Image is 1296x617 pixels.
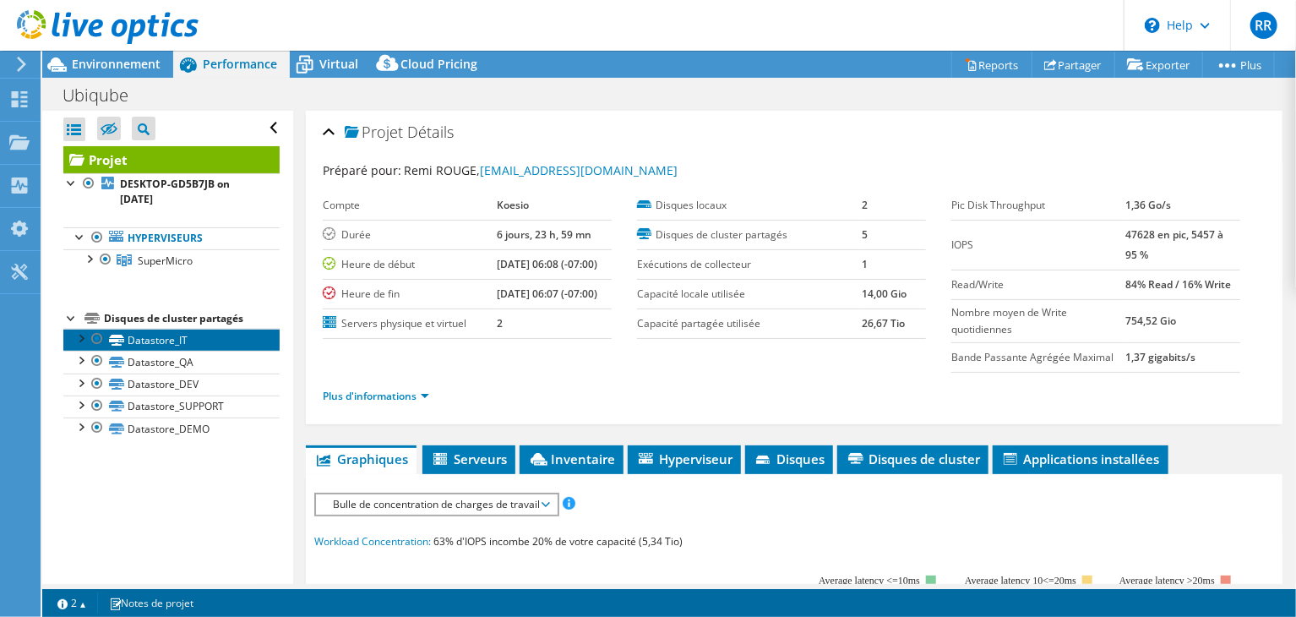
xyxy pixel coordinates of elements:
[863,287,907,301] b: 14,00 Gio
[323,227,497,243] label: Durée
[497,287,597,301] b: [DATE] 06:07 (-07:00)
[636,450,732,467] span: Hyperviseur
[497,198,529,212] b: Koesio
[819,575,920,587] tspan: Average latency <=10ms
[951,276,1125,293] label: Read/Write
[497,316,503,330] b: 2
[63,227,280,249] a: Hyperviseurs
[404,162,678,178] span: Remi ROUGE,
[951,237,1125,254] label: IOPS
[319,56,358,72] span: Virtual
[345,124,403,141] span: Projet
[407,122,454,142] span: Détails
[46,592,98,614] a: 2
[480,162,678,178] a: [EMAIL_ADDRESS][DOMAIN_NAME]
[63,351,280,373] a: Datastore_QA
[1202,52,1275,78] a: Plus
[63,418,280,440] a: Datastore_DEMO
[431,450,507,467] span: Serveurs
[1001,450,1160,467] span: Applications installées
[400,56,477,72] span: Cloud Pricing
[637,197,863,214] label: Disques locaux
[863,227,869,242] b: 5
[104,308,280,329] div: Disques de cluster partagés
[863,198,869,212] b: 2
[433,534,683,549] span: 63% d'IOPS incombe 20% de votre capacité (5,34 Tio)
[323,162,401,178] label: Préparé pour:
[203,56,277,72] span: Performance
[1125,314,1176,328] b: 754,52 Gio
[314,450,408,467] span: Graphiques
[323,197,497,214] label: Compte
[951,304,1125,338] label: Nombre moyen de Write quotidiennes
[55,86,155,105] h1: Ubiqube
[754,450,825,467] span: Disques
[138,254,193,268] span: SuperMicro
[63,396,280,418] a: Datastore_SUPPORT
[1125,350,1195,364] b: 1,37 gigabits/s
[1119,575,1215,587] text: Average latency >20ms
[97,592,205,614] a: Notes de projet
[72,56,161,72] span: Environnement
[63,249,280,271] a: SuperMicro
[951,349,1125,366] label: Bande Passante Agrégée Maximal
[63,146,280,173] a: Projet
[951,197,1125,214] label: Pic Disk Throughput
[324,494,548,515] span: Bulle de concentration de charges de travail
[863,257,869,271] b: 1
[528,450,615,467] span: Inventaire
[63,173,280,210] a: DESKTOP-GD5B7JB on [DATE]
[637,256,863,273] label: Exécutions de collecteur
[1032,52,1115,78] a: Partager
[63,374,280,396] a: Datastore_DEV
[1114,52,1203,78] a: Exporter
[951,52,1032,78] a: Reports
[323,315,497,332] label: Servers physique et virtuel
[323,389,429,403] a: Plus d'informations
[965,575,1076,587] tspan: Average latency 10<=20ms
[1250,12,1277,39] span: RR
[497,227,591,242] b: 6 jours, 23 h, 59 mn
[323,286,497,303] label: Heure de fin
[314,534,431,549] span: Workload Concentration:
[323,256,497,273] label: Heure de début
[1125,198,1171,212] b: 1,36 Go/s
[863,316,906,330] b: 26,67 Tio
[1125,277,1231,292] b: 84% Read / 16% Write
[637,315,863,332] label: Capacité partagée utilisée
[497,257,597,271] b: [DATE] 06:08 (-07:00)
[63,329,280,351] a: Datastore_IT
[637,227,863,243] label: Disques de cluster partagés
[1145,18,1160,33] svg: \n
[1125,227,1223,262] b: 47628 en pic, 5457 à 95 %
[637,286,863,303] label: Capacité locale utilisée
[846,450,980,467] span: Disques de cluster
[120,177,230,206] b: DESKTOP-GD5B7JB on [DATE]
